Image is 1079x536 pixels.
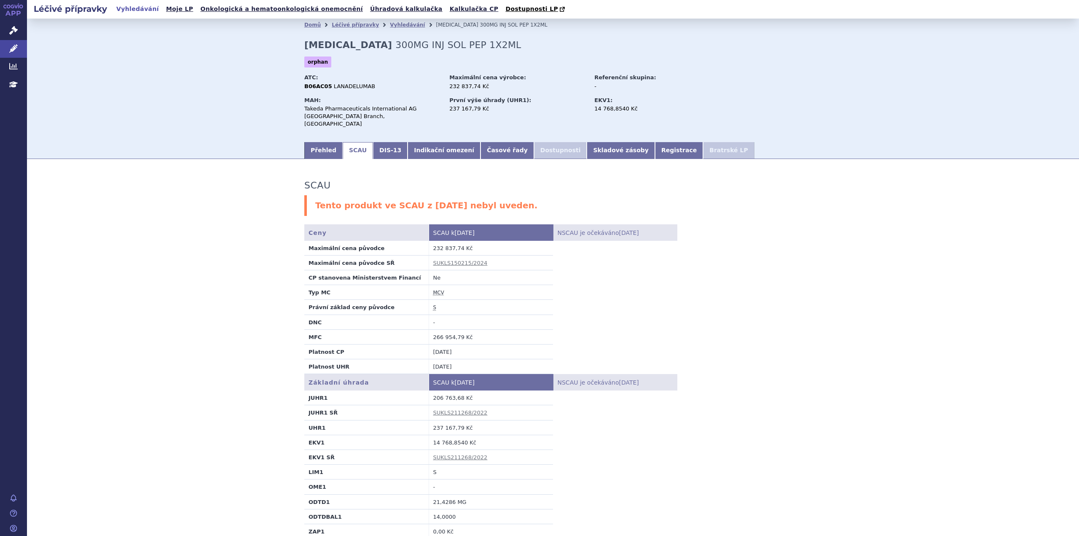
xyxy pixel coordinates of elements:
td: Ne [429,270,553,285]
span: 300MG INJ SOL PEP 1X2ML [480,22,548,28]
a: Registrace [655,142,703,159]
td: S [429,465,553,479]
strong: Platnost UHR [309,364,349,370]
td: 232 837,74 Kč [429,241,553,256]
td: 266 954,79 Kč [429,329,553,344]
a: Časové řady [480,142,534,159]
span: [DATE] [619,379,639,386]
strong: Maximální cena původce SŘ [309,260,395,266]
th: SCAU k [429,374,553,391]
strong: DNC [309,319,322,326]
strong: JUHR1 [309,395,327,401]
strong: EKV1: [594,97,612,103]
th: SCAU k [429,224,553,241]
th: Základní úhrada [304,374,429,391]
span: LANADELUMAB [334,83,375,89]
td: - [429,479,553,494]
a: Dostupnosti LP [503,3,569,15]
a: SUKLS150215/2024 [433,260,488,266]
strong: MAH: [304,97,321,103]
h3: SCAU [304,180,330,191]
span: [DATE] [619,229,639,236]
div: 232 837,74 Kč [449,83,586,90]
strong: B06AC05 [304,83,332,89]
strong: ODTD1 [309,499,330,505]
strong: Maximální cena původce [309,245,384,251]
h2: Léčivé přípravky [27,3,114,15]
th: NSCAU je očekáváno [553,224,677,241]
strong: JUHR1 SŘ [309,409,338,416]
strong: OME1 [309,484,326,490]
strong: UHR1 [309,425,326,431]
strong: CP stanovena Ministerstvem Financí [309,275,421,281]
strong: [MEDICAL_DATA] [304,40,392,50]
th: NSCAU je očekáváno [553,374,677,391]
td: [DATE] [429,345,553,359]
a: Léčivé přípravky [332,22,379,28]
a: Indikační omezení [408,142,480,159]
a: Kalkulačka CP [447,3,501,15]
td: [DATE] [429,359,553,374]
span: orphan [304,57,331,67]
strong: Typ MC [309,289,330,296]
strong: Maximální cena výrobce: [449,74,526,81]
td: - [429,315,553,329]
div: 237 167,79 Kč [449,105,586,113]
td: 206 763,68 Kč [429,391,553,405]
strong: ODTDBAL1 [309,514,342,520]
th: Ceny [304,224,429,241]
strong: Referenční skupina: [594,74,656,81]
strong: EKV1 SŘ [309,454,335,461]
a: Domů [304,22,321,28]
strong: ATC: [304,74,318,81]
a: Přehled [304,142,343,159]
a: Úhradová kalkulačka [368,3,445,15]
strong: ZAP1 [309,528,325,535]
div: Takeda Pharmaceuticals International AG [GEOGRAPHIC_DATA] Branch, [GEOGRAPHIC_DATA] [304,105,441,128]
strong: Právní základ ceny původce [309,304,395,310]
strong: MFC [309,334,322,340]
a: Moje LP [164,3,196,15]
td: 14,0000 [429,509,553,524]
a: Onkologická a hematoonkologická onemocnění [198,3,365,15]
span: [MEDICAL_DATA] [436,22,478,28]
a: SUKLS211268/2022 [433,454,488,461]
td: 14 768,8540 Kč [429,435,553,450]
div: - [594,83,689,90]
strong: Platnost CP [309,349,344,355]
a: Vyhledávání [114,3,161,15]
strong: EKV1 [309,439,325,446]
a: Skladové zásoby [587,142,655,159]
div: Tento produkt ve SCAU z [DATE] nebyl uveden. [304,195,802,216]
strong: První výše úhrady (UHR1): [449,97,531,103]
a: SUKLS211268/2022 [433,409,488,416]
span: Dostupnosti LP [505,5,558,12]
td: 237 167,79 Kč [429,420,553,435]
div: 14 768,8540 Kč [594,105,689,113]
td: 21,4286 MG [429,494,553,509]
a: Vyhledávání [390,22,425,28]
abbr: stanovena nebo změněna ve správním řízení podle zákona č. 48/1997 Sb. ve znění účinném od 1.1.2008 [433,304,436,311]
abbr: maximální cena výrobce [433,290,444,296]
span: [DATE] [455,229,475,236]
span: [DATE] [455,379,475,386]
span: 300MG INJ SOL PEP 1X2ML [395,40,521,50]
a: SCAU [343,142,373,159]
strong: LIM1 [309,469,323,475]
a: DIS-13 [373,142,408,159]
